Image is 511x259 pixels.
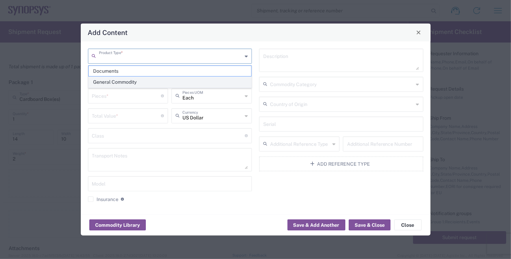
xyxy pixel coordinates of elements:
[414,27,423,37] button: Close
[89,220,146,231] button: Commodity Library
[259,156,423,171] button: Add Reference Type
[89,77,252,87] span: General Commodity
[89,66,252,76] span: Documents
[288,220,345,231] button: Save & Add Another
[88,196,119,202] label: Insurance
[394,220,422,231] button: Close
[349,220,391,231] button: Save & Close
[88,27,128,37] h4: Add Content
